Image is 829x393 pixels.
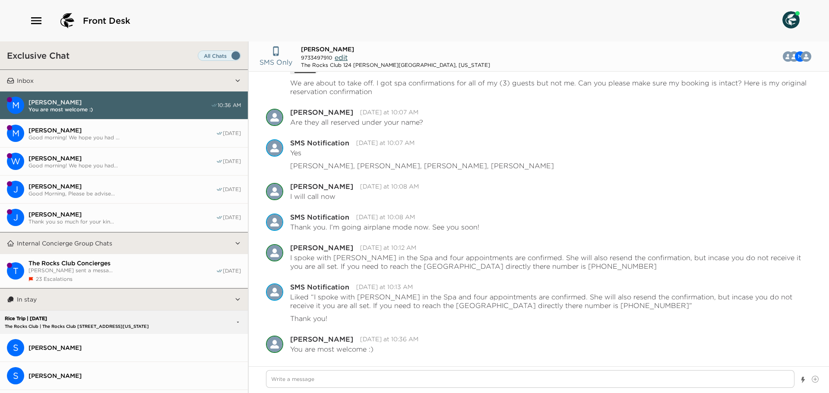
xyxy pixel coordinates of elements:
span: Good Morning, Please be advise... [28,190,216,197]
img: S [266,283,283,301]
span: [DATE] [223,214,241,221]
div: Weston Arnell [7,153,24,170]
div: T [7,262,24,280]
p: You are most welcome :) [290,345,373,353]
div: Mike Graf [266,183,283,200]
p: The Rocks Club | The Rocks Club [STREET_ADDRESS][US_STATE] [3,324,189,329]
time: 2025-10-01T17:36:02.967Z [360,335,418,343]
p: [PERSON_NAME], [PERSON_NAME], [PERSON_NAME], [PERSON_NAME] [290,161,554,170]
div: [PERSON_NAME] [290,244,353,251]
span: [DATE] [223,267,241,274]
span: 23 Escalations [36,276,73,282]
p: In stay [17,296,37,303]
span: You are most welcome :) [28,106,211,113]
div: SMS Notification [290,214,349,220]
img: S [266,214,283,231]
img: S [266,139,283,157]
div: The Rocks Club 124 [PERSON_NAME][GEOGRAPHIC_DATA], [US_STATE] [301,62,490,68]
div: [PERSON_NAME] [290,183,353,190]
span: [DATE] [223,130,241,137]
p: Thank you. I’m going airplane mode now. See you soon! [290,223,479,231]
label: Set all destinations [198,50,241,61]
button: Internal Concierge Group Chats [14,233,234,254]
div: [PERSON_NAME] [290,336,353,343]
span: edit [335,53,348,62]
img: M [266,244,283,261]
time: 2025-10-01T17:08:20.119Z [360,182,419,190]
p: I will call now [290,192,335,201]
span: [PERSON_NAME] [28,372,241,380]
div: [PERSON_NAME] [290,109,353,116]
span: [PERSON_NAME] [28,211,216,218]
time: 2025-10-01T17:13:20.689Z [356,283,413,291]
p: Internal Concierge Group Chats [17,239,112,247]
div: S [7,339,24,356]
div: Mike Graf [266,109,283,126]
span: [PERSON_NAME] [28,182,216,190]
span: [PERSON_NAME] [28,154,216,162]
button: Show templates [800,372,806,387]
div: Steven Rice [7,339,24,356]
p: We are about to take off. I got spa confirmations for all of my (3) guests but not me. Can you pl... [290,79,812,96]
span: Good morning! We hope you had ... [28,134,216,141]
span: Good morning! We hope you had... [28,162,216,169]
span: [PERSON_NAME] [301,45,354,53]
div: Mike Graf [266,244,283,261]
img: T [801,51,811,62]
span: 10:36 AM [218,102,241,109]
button: In stay [14,289,234,310]
span: [PERSON_NAME] sent a messa... [28,267,216,274]
div: Jason Stoner [7,209,24,226]
div: J [7,209,24,226]
div: SMS Notification [290,139,349,146]
div: SMS Notification [266,139,283,157]
span: [PERSON_NAME] [28,98,211,106]
span: [DATE] [223,158,241,165]
div: M [7,125,24,142]
div: The Rocks Club Concierge Team [801,51,811,62]
time: 2025-10-01T17:12:48.517Z [360,244,416,252]
button: Inbox [14,70,234,91]
span: [PERSON_NAME] [28,344,241,352]
img: M [266,336,283,353]
img: logo [57,10,78,31]
p: Are they all reserved under your name? [290,118,423,126]
div: Janet Widener [7,181,24,198]
div: SMS Notification [266,214,283,231]
div: J [7,181,24,198]
div: SMS Notification [290,283,349,290]
span: 9733497910 [301,54,332,61]
div: Mike Graf [266,336,283,353]
div: The Rocks Club [7,262,24,280]
span: [DATE] [223,186,241,193]
img: M [266,109,283,126]
time: 2025-10-01T17:07:34.744Z [356,139,414,147]
div: SMS Notification [266,283,283,301]
div: M [7,97,24,114]
div: Mike Dalton [7,125,24,142]
span: Front Desk [83,15,130,27]
textarea: Write a message [266,370,794,388]
span: Thank you so much for your kin... [28,218,216,225]
p: Inbox [17,77,34,85]
div: W [7,153,24,170]
p: Rice Trip | [DATE] [3,316,189,321]
time: 2025-10-01T17:07:17.322Z [360,108,418,116]
div: Mary Beth Flanagan [7,97,24,114]
button: TMLM [778,48,818,65]
p: SMS Only [259,57,292,67]
p: Yes [290,148,301,157]
p: I spoke with [PERSON_NAME] in the Spa and four appointments are confirmed. She will also resend t... [290,253,812,270]
img: M [266,183,283,200]
p: Liked “I spoke with [PERSON_NAME] in the Spa and four appointments are confirmed. She will also r... [290,292,812,310]
div: Susan Rice [7,367,24,384]
div: S [7,367,24,384]
p: Thank you! [290,314,327,323]
span: [PERSON_NAME] [28,126,216,134]
span: The Rocks Club Concierges [28,259,216,267]
time: 2025-10-01T17:08:47.429Z [356,213,415,221]
img: User [782,11,800,28]
h3: Exclusive Chat [7,50,70,61]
